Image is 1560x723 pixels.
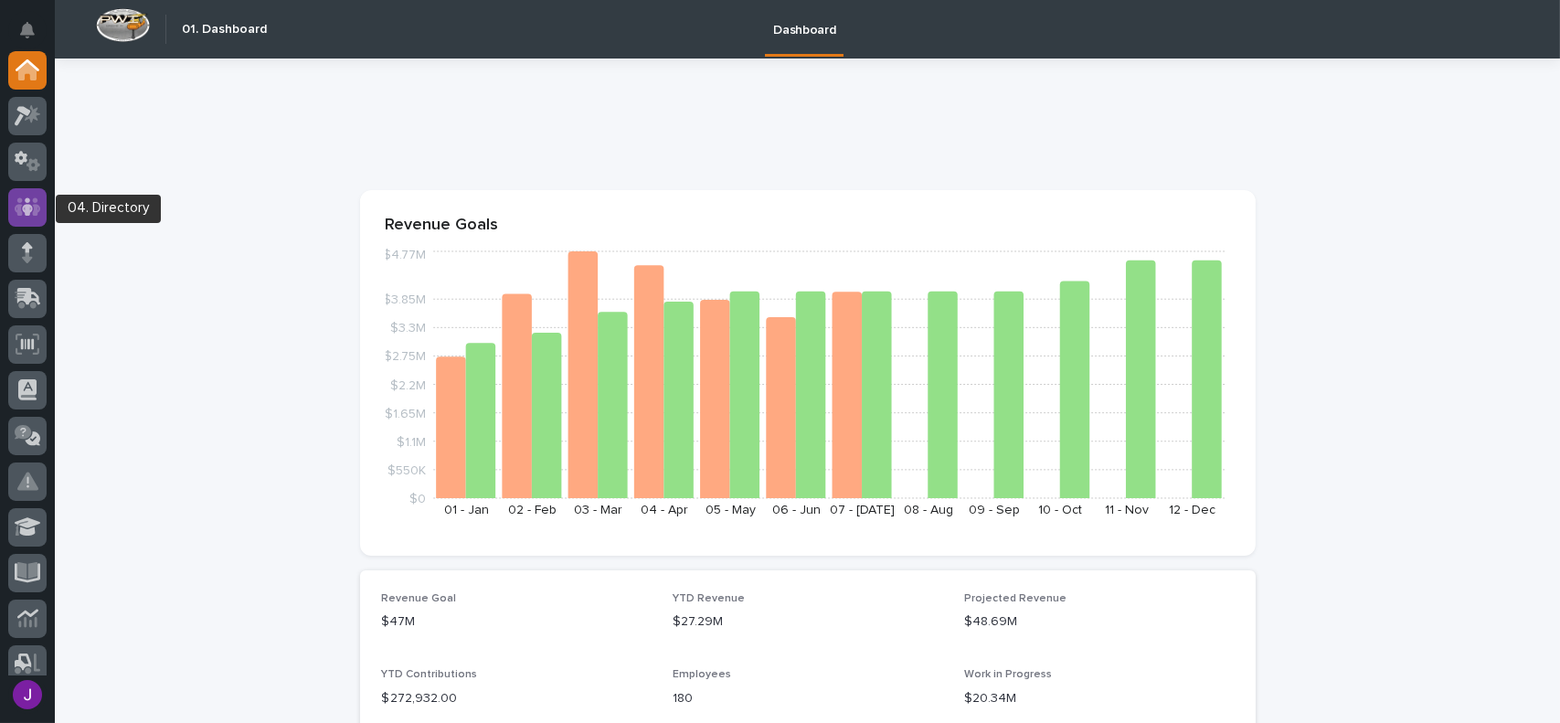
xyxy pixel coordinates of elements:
tspan: $4.77M [383,249,426,261]
text: 11 - Nov [1104,504,1148,516]
tspan: $550K [387,463,426,476]
p: $48.69M [964,612,1234,632]
span: Revenue Goal [382,593,457,604]
text: 04 - Apr [640,504,687,516]
span: YTD Contributions [382,669,478,680]
span: YTD Revenue [673,593,745,604]
button: users-avatar [8,675,47,714]
img: Workspace Logo [96,8,150,42]
text: 10 - Oct [1038,504,1082,516]
text: 02 - Feb [508,504,557,516]
tspan: $3.3M [390,322,426,335]
tspan: $3.85M [383,293,426,306]
text: 05 - May [705,504,755,516]
p: 180 [673,689,942,708]
text: 08 - Aug [903,504,952,516]
p: $ 272,932.00 [382,689,652,708]
p: $47M [382,612,652,632]
span: Employees [673,669,731,680]
tspan: $2.2M [390,378,426,391]
div: Notifications [23,22,47,51]
text: 06 - Jun [771,504,820,516]
text: 09 - Sep [969,504,1020,516]
text: 03 - Mar [574,504,622,516]
p: $20.34M [964,689,1234,708]
tspan: $1.65M [385,407,426,420]
text: 12 - Dec [1169,504,1215,516]
button: Notifications [8,11,47,49]
tspan: $1.1M [397,435,426,448]
span: Work in Progress [964,669,1052,680]
h2: 01. Dashboard [182,22,267,37]
text: 01 - Jan [443,504,488,516]
p: $27.29M [673,612,942,632]
text: 07 - [DATE] [830,504,895,516]
span: Projected Revenue [964,593,1067,604]
tspan: $2.75M [384,350,426,363]
tspan: $0 [409,493,426,505]
p: Revenue Goals [386,216,1230,236]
